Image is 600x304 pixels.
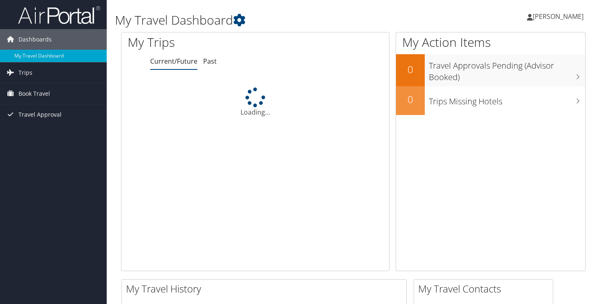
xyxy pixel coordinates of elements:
span: Dashboards [18,29,52,50]
h2: 0 [396,62,425,76]
h1: My Action Items [396,34,585,51]
a: Past [203,57,217,66]
a: [PERSON_NAME] [527,4,592,29]
h2: My Travel Contacts [418,282,553,296]
h3: Trips Missing Hotels [429,92,585,107]
span: Book Travel [18,83,50,104]
h2: 0 [396,92,425,106]
span: [PERSON_NAME] [533,12,584,21]
h3: Travel Approvals Pending (Advisor Booked) [429,56,585,83]
img: airportal-logo.png [18,5,100,25]
div: Loading... [121,88,389,117]
h2: My Travel History [126,282,406,296]
a: 0Trips Missing Hotels [396,86,585,115]
span: Trips [18,62,32,83]
a: Current/Future [150,57,197,66]
span: Travel Approval [18,104,62,125]
h1: My Travel Dashboard [115,12,433,29]
h1: My Trips [128,34,271,51]
a: 0Travel Approvals Pending (Advisor Booked) [396,54,585,86]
